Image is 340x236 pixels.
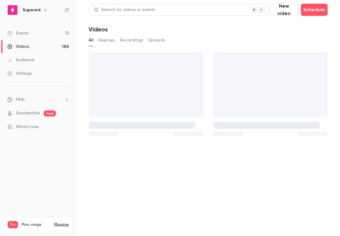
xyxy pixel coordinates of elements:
[16,96,25,103] span: Help
[8,221,18,228] span: Pro
[23,7,40,13] h6: Supered
[7,30,28,36] div: Events
[89,26,108,33] h1: Videos
[301,4,328,16] button: Schedule
[270,4,298,16] button: New video
[89,35,93,45] button: All
[16,110,40,116] a: SpeakerHub
[148,35,165,45] button: Uploads
[89,4,328,232] section: Videos
[94,7,155,13] div: Search for videos or events
[22,222,50,227] span: Plan usage
[7,70,32,77] div: Settings
[44,110,56,116] span: new
[7,96,69,103] li: help-dropdown-opener
[7,57,35,63] div: Audience
[8,5,17,15] img: Supered
[62,124,69,130] iframe: Noticeable Trigger
[54,222,69,227] a: Manage
[98,35,115,45] button: Replays
[120,35,143,45] button: Recordings
[7,44,29,50] div: Videos
[16,124,39,130] span: What's new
